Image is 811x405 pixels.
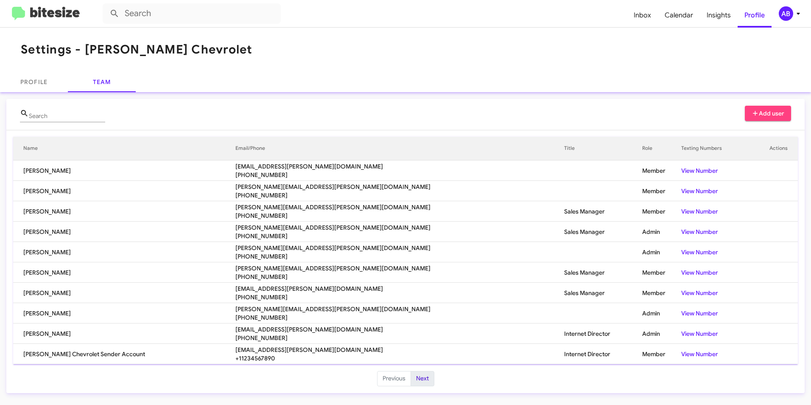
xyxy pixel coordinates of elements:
[13,242,235,262] td: [PERSON_NAME]
[235,162,564,171] span: [EMAIL_ADDRESS][PERSON_NAME][DOMAIN_NAME]
[681,269,718,276] a: View Number
[642,242,682,262] td: Admin
[13,262,235,283] td: [PERSON_NAME]
[564,323,642,344] td: Internet Director
[627,3,658,28] a: Inbox
[235,191,564,200] span: [PHONE_NUMBER]
[681,208,718,215] a: View Number
[681,309,718,317] a: View Number
[235,325,564,334] span: [EMAIL_ADDRESS][PERSON_NAME][DOMAIN_NAME]
[235,313,564,322] span: [PHONE_NUMBER]
[13,303,235,323] td: [PERSON_NAME]
[772,6,802,21] button: AB
[235,252,564,261] span: [PHONE_NUMBER]
[564,262,642,283] td: Sales Manager
[642,181,682,201] td: Member
[681,289,718,297] a: View Number
[745,106,791,121] button: Add user
[235,223,564,232] span: [PERSON_NAME][EMAIL_ADDRESS][PERSON_NAME][DOMAIN_NAME]
[681,187,718,195] a: View Number
[642,160,682,181] td: Member
[13,323,235,344] td: [PERSON_NAME]
[564,344,642,364] td: Internet Director
[13,160,235,181] td: [PERSON_NAME]
[235,354,564,363] span: +11234567890
[411,371,434,386] button: Next
[235,273,564,281] span: [PHONE_NUMBER]
[642,303,682,323] td: Admin
[564,222,642,242] td: Sales Manager
[235,211,564,220] span: [PHONE_NUMBER]
[642,262,682,283] td: Member
[642,222,682,242] td: Admin
[564,137,642,160] th: Title
[642,283,682,303] td: Member
[13,181,235,201] td: [PERSON_NAME]
[103,3,281,24] input: Search
[235,171,564,179] span: [PHONE_NUMBER]
[13,222,235,242] td: [PERSON_NAME]
[642,323,682,344] td: Admin
[21,43,253,56] h1: Settings - [PERSON_NAME] Chevrolet
[681,350,718,358] a: View Number
[13,344,235,364] td: [PERSON_NAME] Chevrolet Sender Account
[642,201,682,222] td: Member
[750,137,798,160] th: Actions
[13,137,235,160] th: Name
[13,283,235,303] td: [PERSON_NAME]
[564,283,642,303] td: Sales Manager
[235,264,564,273] span: [PERSON_NAME][EMAIL_ADDRESS][PERSON_NAME][DOMAIN_NAME]
[235,203,564,211] span: [PERSON_NAME][EMAIL_ADDRESS][PERSON_NAME][DOMAIN_NAME]
[235,284,564,293] span: [EMAIL_ADDRESS][PERSON_NAME][DOMAIN_NAME]
[29,113,105,120] input: Name or Email
[235,334,564,342] span: [PHONE_NUMBER]
[700,3,738,28] a: Insights
[681,248,718,256] a: View Number
[681,167,718,174] a: View Number
[235,293,564,301] span: [PHONE_NUMBER]
[235,137,564,160] th: Email/Phone
[642,344,682,364] td: Member
[13,201,235,222] td: [PERSON_NAME]
[235,346,564,354] span: [EMAIL_ADDRESS][PERSON_NAME][DOMAIN_NAME]
[658,3,700,28] a: Calendar
[235,232,564,240] span: [PHONE_NUMBER]
[681,330,718,337] a: View Number
[681,137,750,160] th: Texting Numbers
[642,137,682,160] th: Role
[564,201,642,222] td: Sales Manager
[235,305,564,313] span: [PERSON_NAME][EMAIL_ADDRESS][PERSON_NAME][DOMAIN_NAME]
[779,6,793,21] div: AB
[235,244,564,252] span: [PERSON_NAME][EMAIL_ADDRESS][PERSON_NAME][DOMAIN_NAME]
[235,183,564,191] span: [PERSON_NAME][EMAIL_ADDRESS][PERSON_NAME][DOMAIN_NAME]
[738,3,772,28] a: Profile
[681,228,718,236] a: View Number
[68,72,136,92] a: Team
[752,106,785,121] span: Add user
